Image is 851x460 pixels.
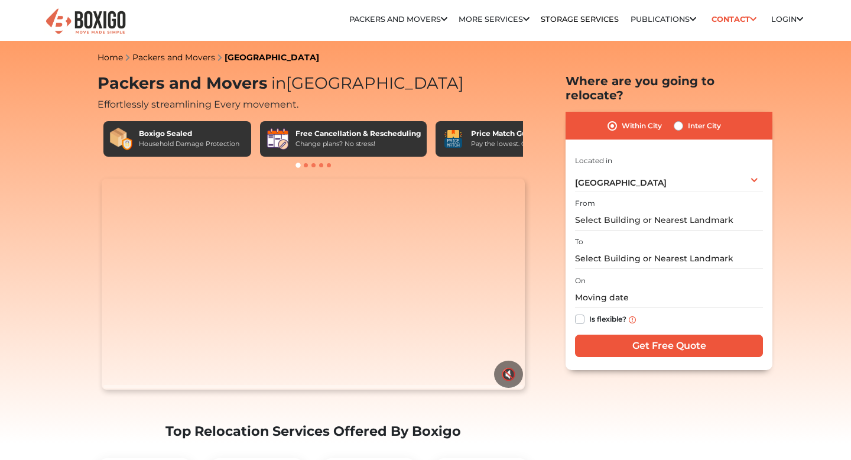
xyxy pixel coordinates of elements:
[629,316,636,323] img: info
[771,15,803,24] a: Login
[44,7,127,36] img: Boxigo
[98,74,529,93] h1: Packers and Movers
[295,128,421,139] div: Free Cancellation & Rescheduling
[566,74,772,102] h2: Where are you going to relocate?
[575,276,586,286] label: On
[98,423,529,439] h2: Top Relocation Services Offered By Boxigo
[109,127,133,151] img: Boxigo Sealed
[575,177,667,188] span: [GEOGRAPHIC_DATA]
[132,52,215,63] a: Packers and Movers
[575,335,763,357] input: Get Free Quote
[225,52,319,63] a: [GEOGRAPHIC_DATA]
[139,128,239,139] div: Boxigo Sealed
[349,15,447,24] a: Packers and Movers
[441,127,465,151] img: Price Match Guarantee
[631,15,696,24] a: Publications
[707,10,760,28] a: Contact
[575,210,763,231] input: Select Building or Nearest Landmark
[622,119,662,133] label: Within City
[494,361,523,388] button: 🔇
[139,139,239,149] div: Household Damage Protection
[575,198,595,209] label: From
[271,73,286,93] span: in
[589,312,626,325] label: Is flexible?
[266,127,290,151] img: Free Cancellation & Rescheduling
[98,52,123,63] a: Home
[471,128,561,139] div: Price Match Guarantee
[575,248,763,269] input: Select Building or Nearest Landmark
[102,179,524,390] video: Your browser does not support the video tag.
[575,237,583,247] label: To
[295,139,421,149] div: Change plans? No stress!
[98,99,298,110] span: Effortlessly streamlining Every movement.
[267,73,464,93] span: [GEOGRAPHIC_DATA]
[575,287,763,308] input: Moving date
[459,15,530,24] a: More services
[575,156,612,166] label: Located in
[541,15,619,24] a: Storage Services
[471,139,561,149] div: Pay the lowest. Guaranteed!
[688,119,721,133] label: Inter City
